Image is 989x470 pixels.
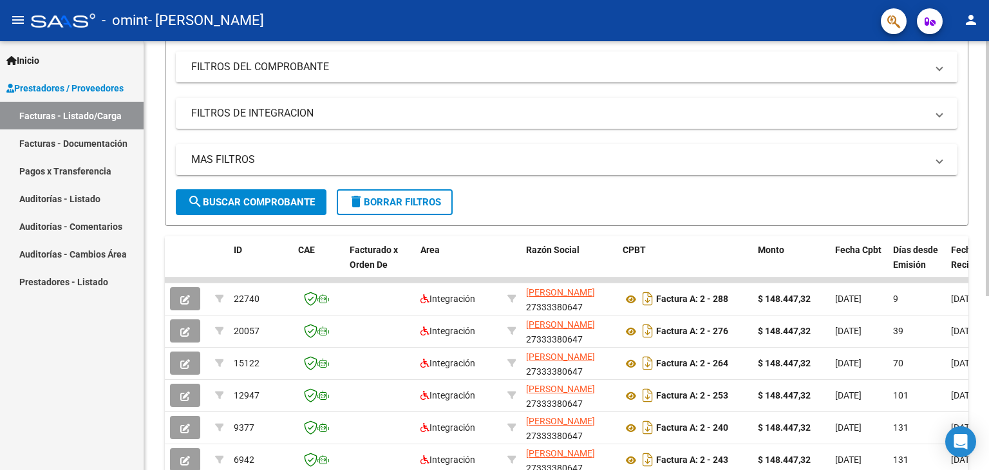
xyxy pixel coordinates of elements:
[10,12,26,28] mat-icon: menu
[234,245,242,255] span: ID
[6,81,124,95] span: Prestadores / Proveedores
[951,294,977,304] span: [DATE]
[350,245,398,270] span: Facturado x Orden De
[521,236,617,293] datatable-header-cell: Razón Social
[526,416,595,426] span: [PERSON_NAME]
[893,455,909,465] span: 131
[6,53,39,68] span: Inicio
[420,294,475,304] span: Integración
[656,294,728,305] strong: Factura A: 2 - 288
[639,321,656,341] i: Descargar documento
[639,449,656,470] i: Descargar documento
[234,455,254,465] span: 6942
[526,352,595,362] span: [PERSON_NAME]
[830,236,888,293] datatable-header-cell: Fecha Cpbt
[835,245,881,255] span: Fecha Cpbt
[951,326,977,336] span: [DATE]
[191,153,927,167] mat-panel-title: MAS FILTROS
[526,448,595,458] span: [PERSON_NAME]
[835,422,862,433] span: [DATE]
[148,6,264,35] span: - [PERSON_NAME]
[298,245,315,255] span: CAE
[951,358,977,368] span: [DATE]
[945,426,976,457] div: Open Intercom Messenger
[415,236,502,293] datatable-header-cell: Area
[758,245,784,255] span: Monto
[102,6,148,35] span: - omint
[420,390,475,400] span: Integración
[337,189,453,215] button: Borrar Filtros
[835,390,862,400] span: [DATE]
[526,350,612,377] div: 27333380647
[893,390,909,400] span: 101
[951,455,977,465] span: [DATE]
[526,384,595,394] span: [PERSON_NAME]
[229,236,293,293] datatable-header-cell: ID
[176,144,957,175] mat-expansion-panel-header: MAS FILTROS
[639,353,656,373] i: Descargar documento
[951,245,987,270] span: Fecha Recibido
[656,423,728,433] strong: Factura A: 2 - 240
[234,390,259,400] span: 12947
[191,60,927,74] mat-panel-title: FILTROS DEL COMPROBANTE
[617,236,753,293] datatable-header-cell: CPBT
[656,326,728,337] strong: Factura A: 2 - 276
[753,236,830,293] datatable-header-cell: Monto
[758,390,811,400] strong: $ 148.447,32
[176,52,957,82] mat-expansion-panel-header: FILTROS DEL COMPROBANTE
[234,422,254,433] span: 9377
[420,245,440,255] span: Area
[835,294,862,304] span: [DATE]
[893,326,903,336] span: 39
[234,358,259,368] span: 15122
[526,317,612,344] div: 27333380647
[893,358,903,368] span: 70
[293,236,344,293] datatable-header-cell: CAE
[526,382,612,409] div: 27333380647
[420,422,475,433] span: Integración
[835,455,862,465] span: [DATE]
[176,189,326,215] button: Buscar Comprobante
[623,245,646,255] span: CPBT
[234,294,259,304] span: 22740
[893,294,898,304] span: 9
[191,106,927,120] mat-panel-title: FILTROS DE INTEGRACION
[656,359,728,369] strong: Factura A: 2 - 264
[758,455,811,465] strong: $ 148.447,32
[656,455,728,465] strong: Factura A: 2 - 243
[526,319,595,330] span: [PERSON_NAME]
[963,12,979,28] mat-icon: person
[639,385,656,406] i: Descargar documento
[420,326,475,336] span: Integración
[639,417,656,438] i: Descargar documento
[888,236,946,293] datatable-header-cell: Días desde Emisión
[835,326,862,336] span: [DATE]
[187,196,315,208] span: Buscar Comprobante
[656,391,728,401] strong: Factura A: 2 - 253
[758,294,811,304] strong: $ 148.447,32
[835,358,862,368] span: [DATE]
[348,194,364,209] mat-icon: delete
[951,390,977,400] span: [DATE]
[187,194,203,209] mat-icon: search
[526,414,612,441] div: 27333380647
[758,422,811,433] strong: $ 148.447,32
[420,455,475,465] span: Integración
[348,196,441,208] span: Borrar Filtros
[758,358,811,368] strong: $ 148.447,32
[420,358,475,368] span: Integración
[758,326,811,336] strong: $ 148.447,32
[526,287,595,297] span: [PERSON_NAME]
[951,422,977,433] span: [DATE]
[893,422,909,433] span: 131
[526,285,612,312] div: 27333380647
[526,245,579,255] span: Razón Social
[234,326,259,336] span: 20057
[176,98,957,129] mat-expansion-panel-header: FILTROS DE INTEGRACION
[893,245,938,270] span: Días desde Emisión
[639,288,656,309] i: Descargar documento
[344,236,415,293] datatable-header-cell: Facturado x Orden De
